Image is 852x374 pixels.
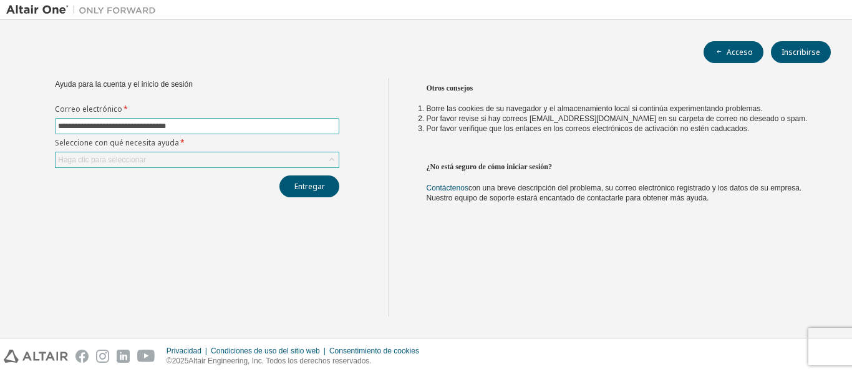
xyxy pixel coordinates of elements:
font: Correo electrónico [55,104,122,114]
font: Acceso [727,47,753,57]
font: Privacidad [167,347,201,355]
img: linkedin.svg [117,350,130,363]
font: Borre las cookies de su navegador y el almacenamiento local si continúa experimentando problemas. [427,104,763,113]
img: Altair Uno [6,4,162,16]
font: Condiciones de uso del sitio web [211,347,320,355]
font: 2025 [172,357,189,365]
font: Ayuda para la cuenta y el inicio de sesión [55,80,193,89]
font: Altair Engineering, Inc. Todos los derechos reservados. [188,357,371,365]
font: Otros consejos [427,84,473,92]
button: Entregar [279,175,339,197]
font: Inscribirse [782,47,820,57]
font: © [167,357,172,365]
a: Contáctenos [427,184,468,192]
img: facebook.svg [75,350,89,363]
font: Seleccione con qué necesita ayuda [55,137,179,148]
button: Inscribirse [771,41,831,63]
img: altair_logo.svg [4,350,68,363]
font: Consentimiento de cookies [329,347,419,355]
font: Entregar [294,181,325,192]
div: Haga clic para seleccionar [56,152,339,167]
font: ¿No está seguro de cómo iniciar sesión? [427,162,553,171]
img: youtube.svg [137,350,155,363]
font: con una breve descripción del problema, su correo electrónico registrado y los datos de su empres... [427,184,802,202]
button: Acceso [704,41,763,63]
font: Haga clic para seleccionar [58,155,146,164]
font: Por favor verifique que los enlaces en los correos electrónicos de activación no estén caducados. [427,124,750,133]
font: Por favor revise si hay correos [EMAIL_ADDRESS][DOMAIN_NAME] en su carpeta de correo no deseado o... [427,114,808,123]
img: instagram.svg [96,350,109,363]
